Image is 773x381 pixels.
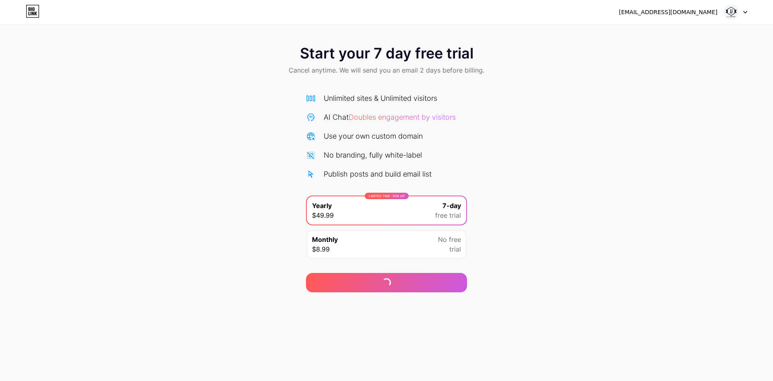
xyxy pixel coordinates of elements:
div: Publish posts and build email list [324,169,432,179]
span: Cancel anytime. We will send you an email 2 days before billing. [289,65,484,75]
span: free trial [435,210,461,220]
div: Unlimited sites & Unlimited visitors [324,93,437,104]
span: $49.99 [312,210,334,220]
span: Doubles engagement by visitors [349,113,456,121]
span: Start your 7 day free trial [300,45,473,61]
div: No branding, fully white-label [324,150,422,160]
span: $8.99 [312,244,330,254]
span: No free [438,235,461,244]
span: Monthly [312,235,338,244]
span: 7-day [442,201,461,210]
div: LIMITED TIME : 50% off [365,193,409,199]
span: Yearly [312,201,332,210]
div: AI Chat [324,112,456,123]
span: trial [449,244,461,254]
img: joyasjablonec [723,4,739,20]
div: [EMAIL_ADDRESS][DOMAIN_NAME] [619,8,717,17]
div: Use your own custom domain [324,131,423,142]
